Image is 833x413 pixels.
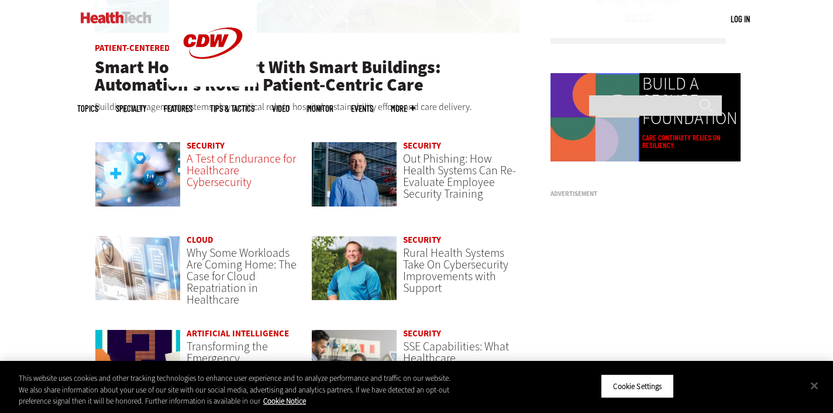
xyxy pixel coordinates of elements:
[95,236,181,312] a: Electronic health records
[19,373,458,407] div: This website uses cookies and other tracking technologies to enhance user experience and to analy...
[210,104,254,113] a: Tips & Tactics
[307,104,333,113] a: MonITor
[403,151,516,202] a: Out Phishing: How Health Systems Can Re-Evaluate Employee Security Training
[311,329,397,406] a: Doctor speaking with patient
[169,77,257,90] a: CDW
[403,328,441,339] a: Security
[391,104,415,113] span: More
[164,104,192,113] a: Features
[311,329,397,395] img: Doctor speaking with patient
[81,12,152,23] img: Home
[263,396,306,406] a: More information about your privacy
[311,236,397,312] a: Jim Roeder
[95,236,181,301] img: Electronic health records
[77,104,98,113] span: Topics
[403,234,441,246] a: Security
[187,245,297,308] a: Why Some Workloads Are Coming Home: The Case for Cloud Repatriation in Healthcare
[95,329,181,395] img: illustration of question mark
[187,140,225,152] a: Security
[95,142,181,218] a: Healthcare cybersecurity
[187,328,289,339] a: Artificial Intelligence
[403,140,441,152] a: Security
[311,142,397,207] img: Scott Currie
[95,329,181,406] a: illustration of question mark
[187,234,214,246] a: Cloud
[311,142,397,218] a: Scott Currie
[801,373,827,398] button: Close
[550,191,726,197] h3: Advertisement
[351,104,373,113] a: Events
[642,134,738,149] a: Care continuity relies on resiliency.
[731,13,750,24] a: Log in
[731,13,750,25] div: User menu
[95,142,181,207] img: Healthcare cybersecurity
[550,202,726,348] iframe: advertisement
[550,73,639,162] img: Colorful animated shapes
[187,339,279,378] a: Transforming the Emergency Department with AI
[187,151,296,190] a: A Test of Endurance for Healthcare Cybersecurity
[601,374,674,398] button: Cookie Settings
[116,104,146,113] span: Specialty
[311,236,397,301] img: Jim Roeder
[642,75,738,127] a: BUILD A SECURE FOUNDATION
[272,104,290,113] a: Video
[403,245,508,296] a: Rural Health Systems Take On Cybersecurity Improvements with Support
